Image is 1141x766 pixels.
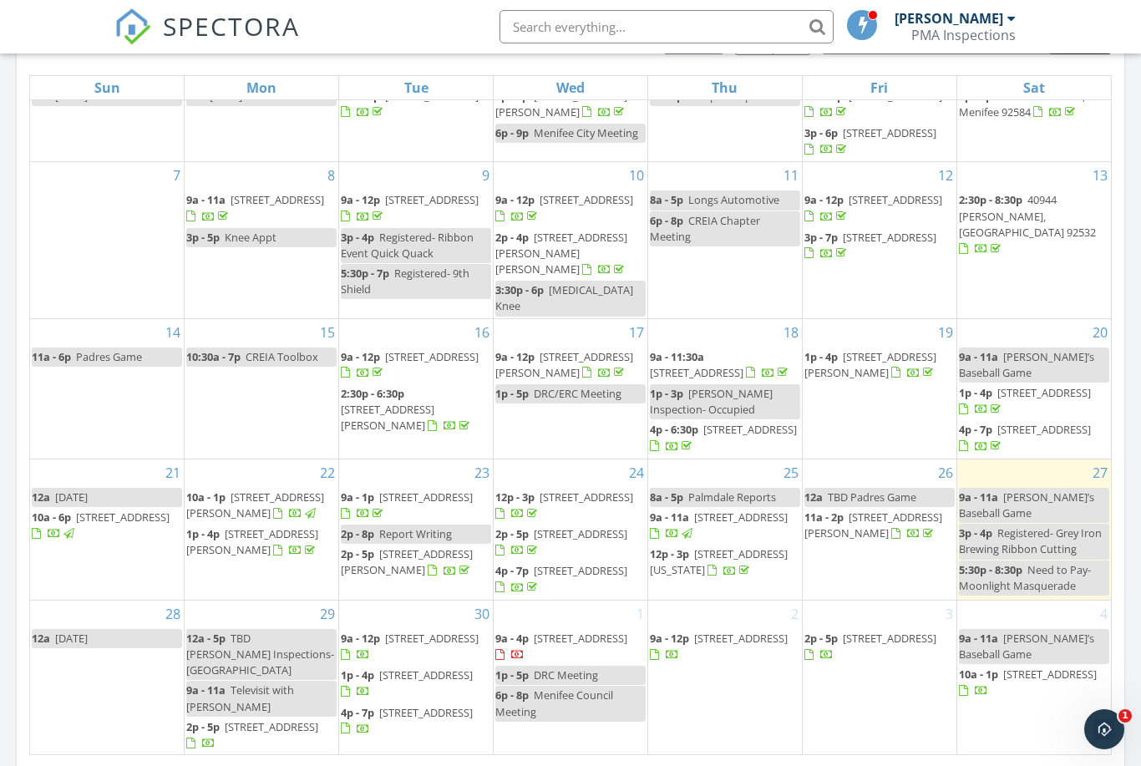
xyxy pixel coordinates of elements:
span: 10:30a - 7p [186,349,241,364]
a: Go to September 11, 2025 [780,162,802,189]
a: Go to September 24, 2025 [626,459,647,486]
span: 9a - 11a [959,490,998,505]
a: 1p - 4p [STREET_ADDRESS] [341,667,473,698]
span: 1p - 4p [959,385,992,400]
span: 11a - 2p [804,510,844,525]
a: 4p - 7p [STREET_ADDRESS] [341,705,473,736]
span: 8a - 5p [650,192,683,207]
a: 1p - 4p [STREET_ADDRESS] [959,383,1109,419]
a: 10a - 1p [STREET_ADDRESS] [804,87,955,123]
span: [STREET_ADDRESS][US_STATE] [650,546,788,577]
span: 4p - 7p [341,705,374,720]
a: 1p - 4p [STREET_ADDRESS][PERSON_NAME] [804,349,936,380]
span: 4p - 6:30p [650,422,698,437]
span: DRC/ERC Meeting [534,386,621,401]
span: 9a - 12p [495,349,535,364]
span: [PERSON_NAME]’s Baseball Game [959,631,1094,662]
td: Go to September 26, 2025 [802,459,956,600]
a: 3p - 7p [STREET_ADDRESS] [804,228,955,264]
a: 9a - 1p [STREET_ADDRESS] [341,490,473,520]
a: 3p - 7p [STREET_ADDRESS] [804,230,936,261]
span: [STREET_ADDRESS] [540,490,633,505]
a: 4p - 7p [STREET_ADDRESS] [495,561,646,597]
a: 1p - 4p [STREET_ADDRESS] [341,666,491,702]
span: 3p - 7p [495,89,529,104]
span: Menifee Council Meeting [495,687,613,718]
span: [STREET_ADDRESS] [379,705,473,720]
span: Menifee City Meeting [534,125,638,140]
span: [STREET_ADDRESS] [385,89,479,104]
span: 9a - 12p [495,192,535,207]
a: 9a - 1p [STREET_ADDRESS] [341,488,491,524]
span: [PERSON_NAME] Inspection- Occupied [650,386,773,417]
a: 2p - 5p [STREET_ADDRESS] [495,526,627,557]
td: Go to September 10, 2025 [494,162,648,318]
td: Go to September 24, 2025 [494,459,648,600]
span: 2p - 8p [341,526,374,541]
a: 4p - 6:30p [STREET_ADDRESS] [650,420,800,456]
a: 3p - 7p 29444 Siderite Cir, Menifee 92584 [959,89,1085,119]
span: [STREET_ADDRESS] [843,230,936,245]
a: 1p - 4p [STREET_ADDRESS][PERSON_NAME] [186,525,337,561]
a: Go to September 25, 2025 [780,459,802,486]
span: [STREET_ADDRESS] [231,192,324,207]
span: 9a - 4p [495,631,529,646]
td: Go to September 16, 2025 [339,318,494,459]
span: 2p - 5p [341,546,374,561]
span: 10a - 1p [804,89,844,104]
a: 2p - 5p [STREET_ADDRESS] [495,525,646,561]
a: 2p - 5p [STREET_ADDRESS] [804,629,955,665]
td: Go to September 28, 2025 [30,600,185,755]
span: TBD Padres Game [828,490,916,505]
span: 2:30p - 6:30p [341,386,404,401]
a: 11a - 2p [STREET_ADDRESS][PERSON_NAME] [804,510,942,540]
a: Go to October 4, 2025 [1097,601,1111,627]
a: Wednesday [553,76,588,99]
a: 9a - 11a [STREET_ADDRESS] [650,510,788,540]
span: 2p - 5p [186,719,220,734]
a: 9a - 11a [STREET_ADDRESS] [186,192,324,223]
span: 11a - 6p [32,349,71,364]
a: 9a - 12p [STREET_ADDRESS] [341,631,479,662]
span: 2p - 5p [804,631,838,646]
span: [STREET_ADDRESS] [76,510,170,525]
span: [STREET_ADDRESS] [843,125,936,140]
span: [DATE] [55,631,88,646]
span: [MEDICAL_DATA] Knee [495,282,633,313]
span: 3p - 6p [804,125,838,140]
a: 2p - 5p [STREET_ADDRESS] [186,719,318,750]
span: 3p - 7p [804,230,838,245]
td: Go to September 12, 2025 [802,162,956,318]
span: Registered- 9th Shield [341,266,469,297]
a: Thursday [708,76,741,99]
td: Go to September 30, 2025 [339,600,494,755]
span: [STREET_ADDRESS] [379,667,473,682]
span: 1p - 5p [495,386,529,401]
a: 9a - 12p [STREET_ADDRESS] [341,349,479,380]
span: Longs Automotive [688,192,779,207]
span: [STREET_ADDRESS][PERSON_NAME] [495,349,633,380]
a: 9a - 4p [STREET_ADDRESS] [495,629,646,665]
span: [STREET_ADDRESS][PERSON_NAME] [341,546,473,577]
a: SPECTORA [114,23,300,58]
img: The Best Home Inspection Software - Spectora [114,8,151,45]
span: [PERSON_NAME]’s Baseball Game [959,349,1094,380]
span: 3p - 5p [186,230,220,245]
span: [STREET_ADDRESS] [385,349,479,364]
a: 2:30p - 8:30p 40944 [PERSON_NAME], [GEOGRAPHIC_DATA] 92532 [959,190,1109,259]
span: 1p - 5p [495,667,529,682]
span: 9a - 11a [650,510,689,525]
span: [STREET_ADDRESS][PERSON_NAME] [804,349,936,380]
a: 2p - 4p [STREET_ADDRESS][PERSON_NAME][PERSON_NAME] [495,230,627,276]
span: [STREET_ADDRESS] [997,385,1091,400]
td: Go to September 7, 2025 [30,162,185,318]
td: Go to September 19, 2025 [802,318,956,459]
a: Go to September 22, 2025 [317,459,338,486]
a: 2p - 5p [STREET_ADDRESS] [804,631,936,662]
span: 4p - 7p [495,563,529,578]
span: 1p - 3p [650,386,683,401]
a: Friday [867,76,891,99]
span: CREIA Toolbox [246,349,318,364]
span: [STREET_ADDRESS][PERSON_NAME] [495,89,627,119]
span: [STREET_ADDRESS] [534,526,627,541]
